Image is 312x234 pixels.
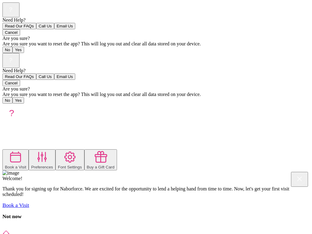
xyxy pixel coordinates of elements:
button: Font Settings [55,149,84,170]
div: Are you sure you want to reset the app? This will log you out and clear all data stored on your d... [2,92,310,97]
div: Need Help? [2,17,310,23]
img: avatar [2,104,21,122]
img: image [2,170,19,176]
button: Cancel [2,29,20,36]
div: Are you sure? [2,86,310,92]
button: Preferences [29,149,55,170]
div: Are you sure you want to reset the app? This will log you out and clear all data stored on your d... [2,41,310,47]
div: Font Settings [58,165,82,169]
button: Email Us [54,73,75,80]
div: Preferences [31,165,53,169]
a: Book a Visit [2,202,29,208]
button: Read Our FAQs [2,73,36,80]
div: Book a Visit [5,165,26,169]
button: Email Us [54,23,75,29]
button: Book a Visit [2,149,29,170]
div: Need Help? [2,68,310,73]
button: Yes [12,47,24,53]
button: Yes [12,97,24,104]
button: No [2,47,12,53]
div: Welcome! [2,176,310,181]
button: No [2,97,12,104]
a: Not now [2,213,22,219]
div: Buy a Gift Card [87,165,115,169]
button: Read Our FAQs [2,23,36,29]
button: Cancel [2,80,20,86]
div: Are you sure? [2,36,310,41]
button: Call Us [36,73,54,80]
button: Buy a Gift Card [84,149,117,170]
button: Call Us [36,23,54,29]
p: Thank you for signing up for Naborforce. We are excited for the opportunity to lend a helping han... [2,186,310,197]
